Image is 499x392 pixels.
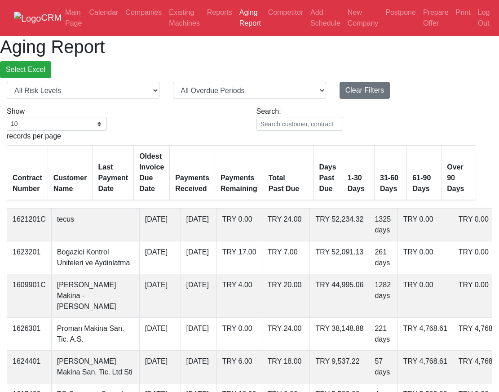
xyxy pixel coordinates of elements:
[397,351,453,383] td: TRY 4,768.61
[139,351,181,383] td: [DATE]
[93,146,134,200] th: Last PaymentDate: activate to sort column ascending
[139,274,181,318] td: [DATE]
[85,4,122,22] a: Calendar
[7,117,107,131] select: Showrecords per page
[397,209,453,241] td: TRY 0.00
[397,318,453,351] td: TRY 4,768.61
[7,274,52,318] td: 1609901C
[203,4,236,22] a: Reports
[51,274,139,318] td: [PERSON_NAME] Makina - [PERSON_NAME]
[181,351,216,383] td: [DATE]
[181,241,216,274] td: [DATE]
[265,4,307,22] a: Competitor
[216,351,262,383] td: TRY 6.00
[139,209,181,241] td: [DATE]
[262,318,310,351] td: TRY 24.00
[262,274,310,318] td: TRY 20.00
[369,241,397,274] td: 261 days
[382,4,420,22] a: Postpone
[216,318,262,351] td: TRY 0.00
[14,9,54,27] a: CRM
[407,146,442,200] th: 61-90Days: activate to sort column ascending
[369,351,397,383] td: 57 days
[310,241,369,274] td: TRY 52,091.13
[7,146,48,200] th: ContractNumber: activate to sort column ascending
[139,241,181,274] td: [DATE]
[51,241,139,274] td: Bogazici Kontrol Uniteleri ve Aydinlatma
[7,209,52,241] td: 1621201C
[369,209,397,241] td: 1325 days
[310,209,369,241] td: TRY 52,234.32
[310,318,369,351] td: TRY 38,148.88
[48,146,93,200] th: CustomerName: activate to sort column ascending
[170,146,215,200] th: PaymentsReceived: activate to sort column ascending
[51,318,139,351] td: Proman Makina San. Tic. A.S.
[369,318,397,351] td: 221 days
[62,4,85,32] a: Main Page
[7,241,52,274] td: 1623201
[397,241,453,274] td: TRY 0.00
[310,274,369,318] td: TRY 44,995.06
[181,318,216,351] td: [DATE]
[369,274,397,318] td: 1282 days
[122,4,165,22] a: Companies
[442,146,476,200] th: Over90 Days: activate to sort column ascending
[397,274,453,318] td: TRY 0.00
[139,318,181,351] td: [DATE]
[344,4,382,32] a: New Company
[51,351,139,383] td: [PERSON_NAME] Makina San. Tic. Ltd Sti
[310,351,369,383] td: TRY 9,537.22
[256,106,343,131] label: Search:
[215,146,263,200] th: PaymentsRemaining: activate to sort column ascending
[216,241,262,274] td: TRY 17.00
[314,146,342,200] th: DaysPast Due: activate to sort column ascending
[51,209,139,241] td: tecus
[134,146,170,200] th: Oldest InvoiceDue Date: activate to sort column ascending
[236,4,265,32] a: Aging Report
[165,4,203,32] a: Existing Machines
[256,117,343,131] input: Search:
[307,4,344,32] a: Add Schedule
[263,146,314,200] th: TotalPast Due: activate to sort column ascending
[7,351,52,383] td: 1624401
[342,146,374,200] th: 1-30Days: activate to sort column ascending
[216,209,262,241] td: TRY 0.00
[375,146,407,200] th: 31-60Days: activate to sort column ascending
[262,241,310,274] td: TRY 7.00
[474,4,494,32] a: Log Out
[420,4,452,32] a: Prepare Offer
[7,318,52,351] td: 1626301
[216,274,262,318] td: TRY 4.00
[340,82,390,99] button: Clear Filters
[262,209,310,241] td: TRY 24.00
[181,209,216,241] td: [DATE]
[452,4,474,22] a: Print
[181,274,216,318] td: [DATE]
[262,351,310,383] td: TRY 18.00
[14,12,41,25] img: Logo
[7,106,107,142] label: Show records per page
